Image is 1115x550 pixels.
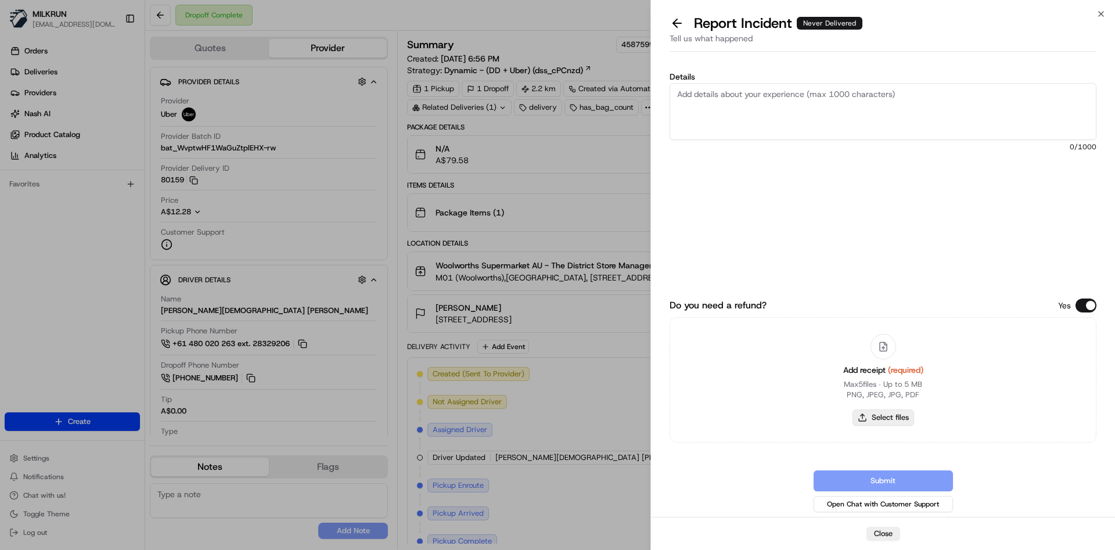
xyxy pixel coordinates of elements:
[866,527,900,541] button: Close
[844,379,922,390] p: Max 5 files ∙ Up to 5 MB
[670,33,1096,52] div: Tell us what happened
[670,142,1096,152] span: 0 /1000
[843,365,923,375] span: Add receipt
[694,14,862,33] p: Report Incident
[670,73,1096,81] label: Details
[853,409,914,426] button: Select files
[847,390,919,400] p: PNG, JPEG, JPG, PDF
[814,496,953,512] button: Open Chat with Customer Support
[670,299,767,312] label: Do you need a refund?
[888,365,923,375] span: (required)
[1058,300,1071,311] p: Yes
[797,17,862,30] div: Never Delivered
